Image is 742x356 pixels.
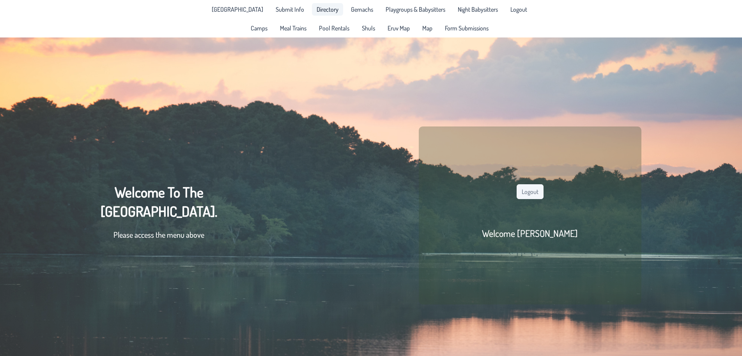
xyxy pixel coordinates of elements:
[383,22,414,34] a: Eruv Map
[312,3,343,16] a: Directory
[357,22,380,34] a: Shuls
[445,25,489,31] span: Form Submissions
[246,22,272,34] a: Camps
[453,3,503,16] a: Night Babysitters
[386,6,445,12] span: Playgroups & Babysitters
[251,25,267,31] span: Camps
[422,25,432,31] span: Map
[458,6,498,12] span: Night Babysitters
[207,3,268,16] li: Pine Lake Park
[207,3,268,16] a: [GEOGRAPHIC_DATA]
[101,183,217,248] div: Welcome To The [GEOGRAPHIC_DATA].
[314,22,354,34] a: Pool Rentals
[440,22,493,34] a: Form Submissions
[101,229,217,240] p: Please access the menu above
[510,6,527,12] span: Logout
[317,6,338,12] span: Directory
[381,3,450,16] a: Playgroups & Babysitters
[276,6,304,12] span: Submit Info
[280,25,306,31] span: Meal Trains
[506,3,532,16] li: Logout
[517,184,544,199] button: Logout
[388,25,410,31] span: Eruv Map
[362,25,375,31] span: Shuls
[418,22,437,34] a: Map
[482,227,578,239] h2: Welcome [PERSON_NAME]
[346,3,378,16] a: Gemachs
[275,22,311,34] a: Meal Trains
[319,25,349,31] span: Pool Rentals
[271,3,309,16] a: Submit Info
[351,6,373,12] span: Gemachs
[212,6,263,12] span: [GEOGRAPHIC_DATA]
